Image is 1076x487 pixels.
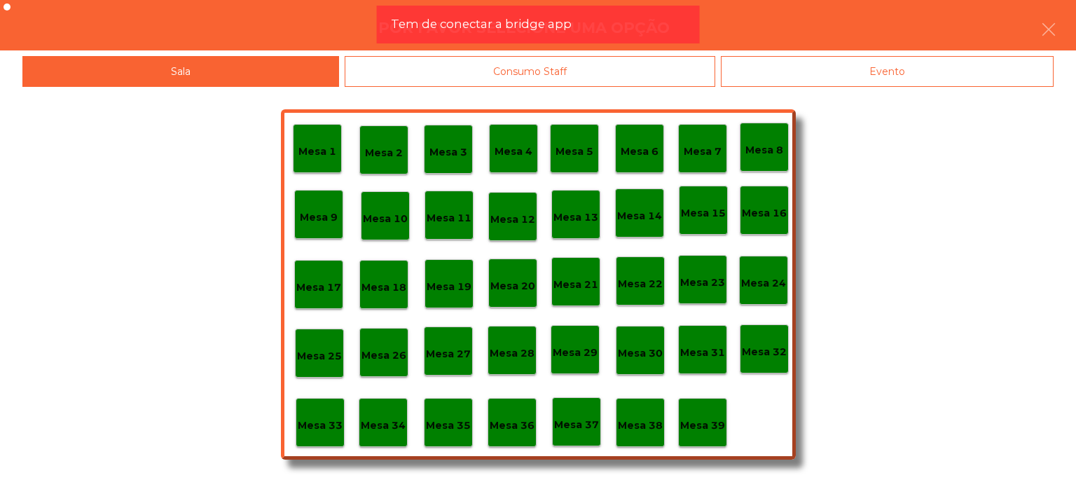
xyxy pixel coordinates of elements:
[365,145,403,161] p: Mesa 2
[554,417,599,433] p: Mesa 37
[618,276,663,292] p: Mesa 22
[741,275,786,291] p: Mesa 24
[495,144,532,160] p: Mesa 4
[490,418,534,434] p: Mesa 36
[426,418,471,434] p: Mesa 35
[681,205,726,221] p: Mesa 15
[553,277,598,293] p: Mesa 21
[680,345,725,361] p: Mesa 31
[680,418,725,434] p: Mesa 39
[298,144,336,160] p: Mesa 1
[391,15,572,33] span: Tem de conectar a bridge app
[363,211,408,227] p: Mesa 10
[297,348,342,364] p: Mesa 25
[427,279,471,295] p: Mesa 19
[429,144,467,160] p: Mesa 3
[553,210,598,226] p: Mesa 13
[618,345,663,362] p: Mesa 30
[684,144,722,160] p: Mesa 7
[426,346,471,362] p: Mesa 27
[618,418,663,434] p: Mesa 38
[298,418,343,434] p: Mesa 33
[617,208,662,224] p: Mesa 14
[680,275,725,291] p: Mesa 23
[345,56,715,88] div: Consumo Staff
[721,56,1054,88] div: Evento
[556,144,593,160] p: Mesa 5
[300,210,338,226] p: Mesa 9
[361,280,406,296] p: Mesa 18
[22,56,339,88] div: Sala
[553,345,598,361] p: Mesa 29
[296,280,341,296] p: Mesa 17
[427,210,471,226] p: Mesa 11
[361,418,406,434] p: Mesa 34
[490,212,535,228] p: Mesa 12
[490,345,534,362] p: Mesa 28
[621,144,658,160] p: Mesa 6
[490,278,535,294] p: Mesa 20
[361,348,406,364] p: Mesa 26
[742,205,787,221] p: Mesa 16
[745,142,783,158] p: Mesa 8
[742,344,787,360] p: Mesa 32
